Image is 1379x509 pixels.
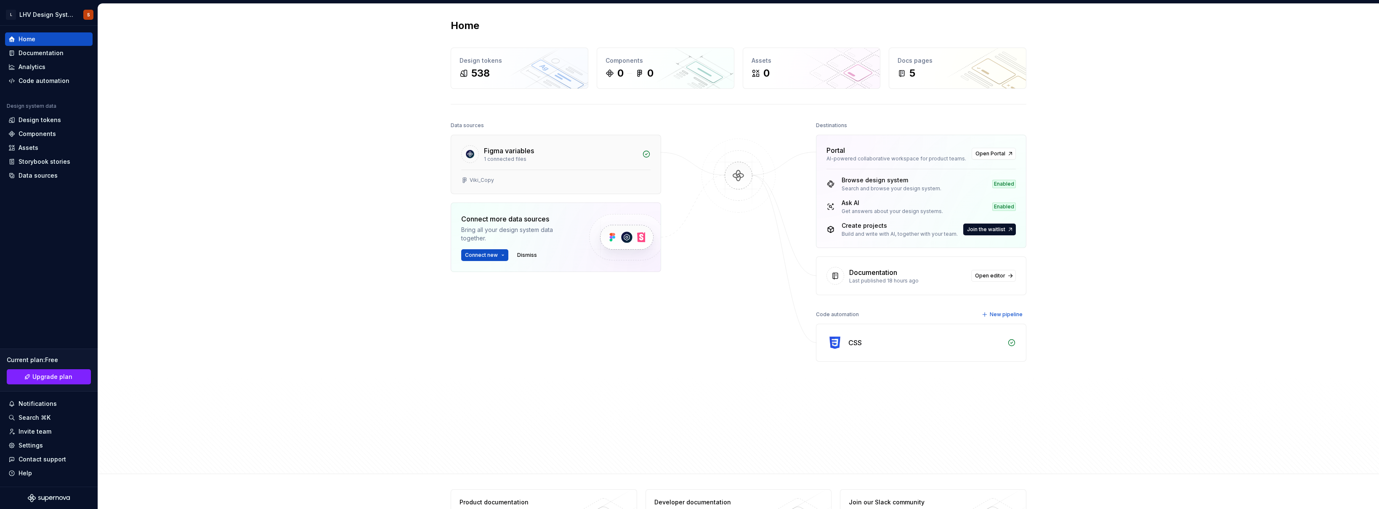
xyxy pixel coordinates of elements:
a: Code automation [5,74,93,88]
div: Search ⌘K [19,413,50,422]
div: Documentation [849,267,897,277]
div: Last published 18 hours ago [849,277,966,284]
div: Enabled [992,203,1016,211]
div: Data sources [19,171,58,180]
div: Components [19,130,56,138]
svg: Supernova Logo [28,494,70,502]
div: Portal [826,145,845,155]
div: Home [19,35,35,43]
a: Open editor [971,270,1016,282]
button: Contact support [5,453,93,466]
div: AI-powered collaborative workspace for product teams. [826,155,967,162]
div: Design tokens [19,116,61,124]
div: Search and browse your design system. [842,185,941,192]
a: Design tokens538 [451,48,588,89]
div: L [6,10,16,20]
div: Settings [19,441,43,450]
div: Invite team [19,427,51,436]
div: Ask AI [842,199,943,207]
button: Connect new [461,249,508,261]
button: New pipeline [979,309,1026,320]
div: Analytics [19,63,45,71]
div: Browse design system [842,176,941,184]
div: Code automation [816,309,859,320]
a: Storybook stories [5,155,93,168]
div: Connect more data sources [461,214,575,224]
a: Open Portal [972,148,1016,160]
span: Dismiss [517,252,537,258]
a: Data sources [5,169,93,182]
div: Help [19,469,32,477]
a: Documentation [5,46,93,60]
div: Product documentation [460,498,582,506]
a: Design tokens [5,113,93,127]
div: 0 [763,67,770,80]
span: Open Portal [975,150,1005,157]
a: Analytics [5,60,93,74]
button: Help [5,466,93,480]
button: Dismiss [513,249,541,261]
div: 5 [909,67,915,80]
div: Figma variables [484,146,534,156]
span: Upgrade plan [32,373,72,381]
div: Destinations [816,120,847,131]
div: Bring all your design system data together. [461,226,575,243]
div: 1 connected files [484,156,637,163]
div: Viki_Copy [470,177,494,184]
div: Data sources [451,120,484,131]
div: Join our Slack community [849,498,971,506]
a: Home [5,32,93,46]
div: Enabled [992,180,1016,188]
span: New pipeline [990,311,1023,318]
div: 538 [471,67,490,80]
a: Invite team [5,425,93,438]
a: Assets [5,141,93,155]
div: LHV Design System [19,11,73,19]
span: Open editor [975,272,1005,279]
span: Connect new [465,252,498,258]
button: Notifications [5,397,93,410]
div: 0 [647,67,654,80]
a: Figma variables1 connected filesViki_Copy [451,135,661,194]
div: Docs pages [898,56,1018,65]
a: Docs pages5 [889,48,1026,89]
button: Upgrade plan [7,369,91,384]
a: Components00 [597,48,734,89]
span: Join the waitlist [967,226,1005,233]
a: Components [5,127,93,141]
div: Assets [19,144,38,152]
div: S [87,11,90,18]
div: Components [606,56,725,65]
div: Create projects [842,221,958,230]
a: Settings [5,439,93,452]
div: Code automation [19,77,69,85]
div: Storybook stories [19,157,70,166]
h2: Home [451,19,479,32]
div: 0 [617,67,624,80]
div: Contact support [19,455,66,464]
a: Assets0 [743,48,880,89]
div: Documentation [19,49,64,57]
div: Get answers about your design systems. [842,208,943,215]
button: Join the waitlist [963,224,1016,235]
div: Design tokens [460,56,579,65]
button: Search ⌘K [5,411,93,424]
div: Notifications [19,400,57,408]
div: Design system data [7,103,56,109]
button: LLHV Design SystemS [2,5,96,24]
div: Build and write with AI, together with your team. [842,231,958,237]
div: Current plan : Free [7,356,91,364]
div: CSS [848,338,862,348]
div: Assets [752,56,872,65]
div: Developer documentation [654,498,777,506]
